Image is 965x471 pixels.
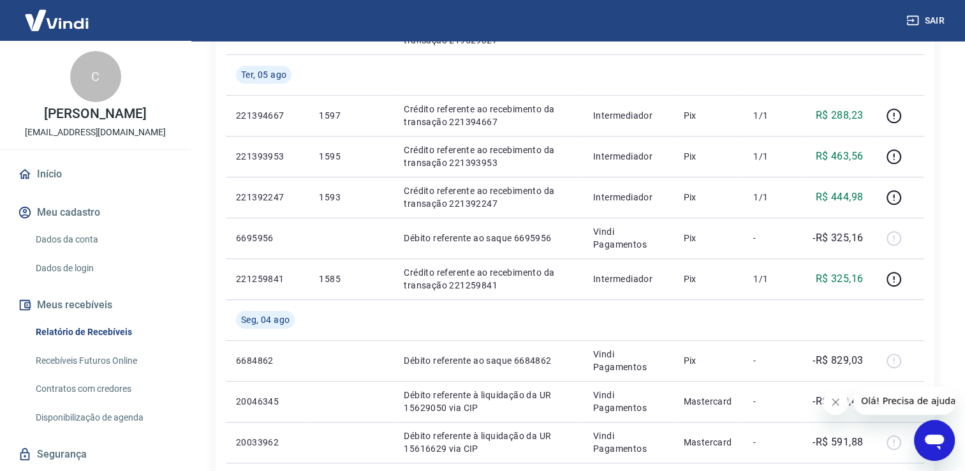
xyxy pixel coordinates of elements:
[31,319,175,345] a: Relatório de Recebíveis
[236,273,298,285] p: 221259841
[753,436,791,449] p: -
[241,68,286,81] span: Ter, 05 ago
[70,51,121,102] div: C
[236,150,298,163] p: 221393953
[683,150,733,163] p: Pix
[683,273,733,285] p: Pix
[15,1,98,40] img: Vindi
[31,405,175,431] a: Disponibilização de agenda
[813,435,863,450] p: -R$ 591,88
[319,273,383,285] p: 1585
[753,273,791,285] p: 1/1
[823,389,848,415] iframe: Fechar mensagem
[404,389,573,414] p: Débito referente à liquidação da UR 15629050 via CIP
[236,354,298,367] p: 6684862
[404,184,573,210] p: Crédito referente ao recebimento da transação 221392247
[241,313,290,326] span: Seg, 04 ago
[15,291,175,319] button: Meus recebíveis
[404,103,573,128] p: Crédito referente ao recebimento da transação 221394667
[236,191,298,204] p: 221392247
[683,354,733,367] p: Pix
[404,266,573,292] p: Crédito referente ao recebimento da transação 221259841
[236,395,298,408] p: 20046345
[753,232,791,244] p: -
[593,389,663,414] p: Vindi Pagamentos
[404,354,573,367] p: Débito referente ao saque 6684862
[813,353,863,368] p: -R$ 829,03
[816,271,864,287] p: R$ 325,16
[31,348,175,374] a: Recebíveis Futuros Online
[15,160,175,188] a: Início
[593,191,663,204] p: Intermediador
[753,395,791,408] p: -
[236,232,298,244] p: 6695956
[31,227,175,253] a: Dados da conta
[404,232,573,244] p: Débito referente ao saque 6695956
[236,436,298,449] p: 20033962
[593,225,663,251] p: Vindi Pagamentos
[813,394,863,409] p: -R$ 190,43
[683,436,733,449] p: Mastercard
[816,190,864,205] p: R$ 444,98
[319,150,383,163] p: 1595
[593,348,663,373] p: Vindi Pagamentos
[319,191,383,204] p: 1593
[853,387,955,415] iframe: Mensagem da empresa
[816,149,864,164] p: R$ 463,56
[683,109,733,122] p: Pix
[15,198,175,227] button: Meu cadastro
[15,440,175,468] a: Segurança
[44,107,146,121] p: [PERSON_NAME]
[683,191,733,204] p: Pix
[593,273,663,285] p: Intermediador
[816,108,864,123] p: R$ 288,23
[593,150,663,163] p: Intermediador
[753,150,791,163] p: 1/1
[31,376,175,402] a: Contratos com credores
[683,395,733,408] p: Mastercard
[914,420,955,461] iframe: Botão para abrir a janela de mensagens
[904,9,950,33] button: Sair
[683,232,733,244] p: Pix
[25,126,166,139] p: [EMAIL_ADDRESS][DOMAIN_NAME]
[404,430,573,455] p: Débito referente à liquidação da UR 15616629 via CIP
[753,191,791,204] p: 1/1
[813,230,863,246] p: -R$ 325,16
[593,109,663,122] p: Intermediador
[404,144,573,169] p: Crédito referente ao recebimento da transação 221393953
[31,255,175,281] a: Dados de login
[593,430,663,455] p: Vindi Pagamentos
[753,109,791,122] p: 1/1
[8,9,107,19] span: Olá! Precisa de ajuda?
[319,109,383,122] p: 1597
[753,354,791,367] p: -
[236,109,298,122] p: 221394667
